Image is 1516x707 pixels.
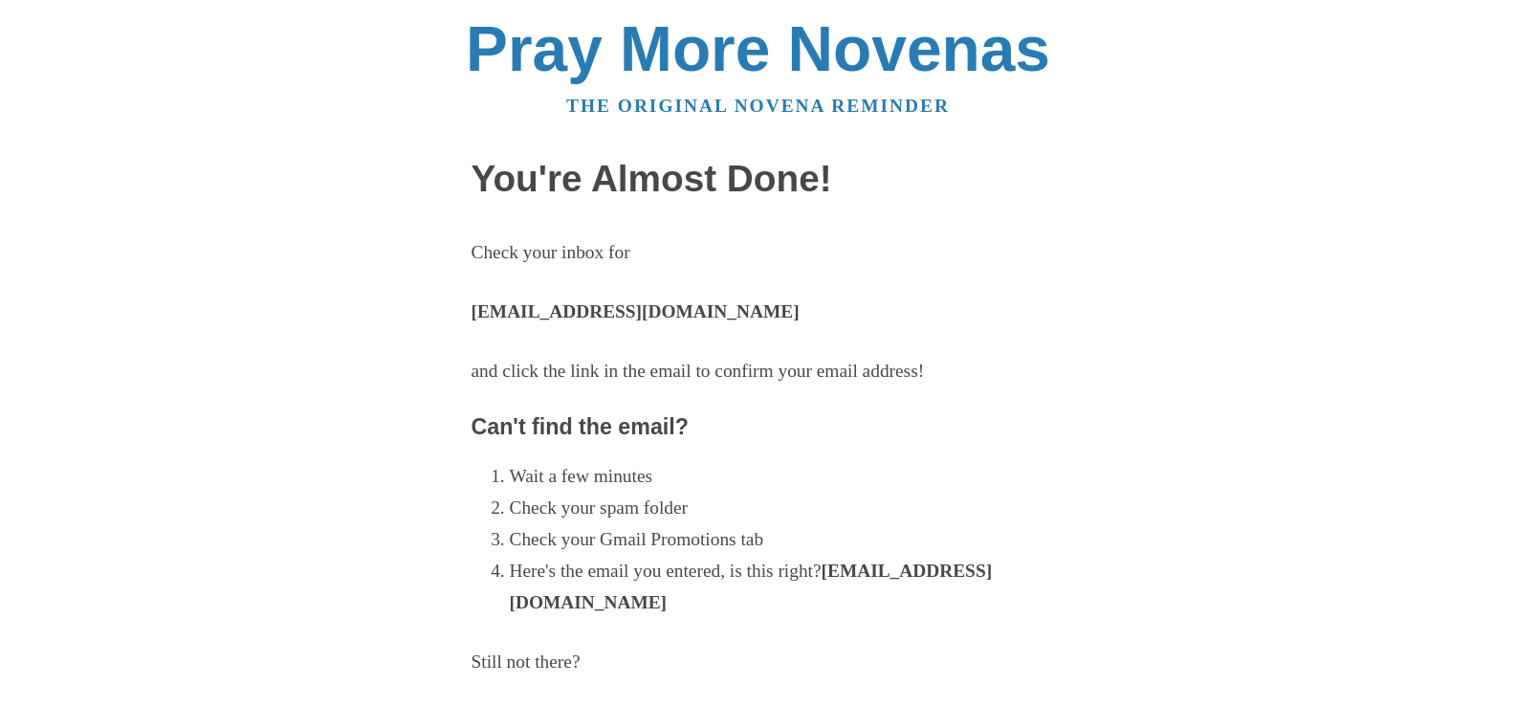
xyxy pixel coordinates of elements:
[472,301,800,321] strong: [EMAIL_ADDRESS][DOMAIN_NAME]
[466,13,1050,84] a: Pray More Novenas
[510,461,1045,493] li: Wait a few minutes
[472,159,1045,200] h1: You're Almost Done!
[510,556,1045,619] li: Here's the email you entered, is this right?
[510,524,1045,556] li: Check your Gmail Promotions tab
[472,356,1045,387] p: and click the link in the email to confirm your email address!
[472,415,1045,440] h3: Can't find the email?
[510,493,1045,524] li: Check your spam folder
[472,647,1045,678] p: Still not there?
[472,237,1045,269] p: Check your inbox for
[510,561,993,612] strong: [EMAIL_ADDRESS][DOMAIN_NAME]
[566,96,950,116] a: The original novena reminder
